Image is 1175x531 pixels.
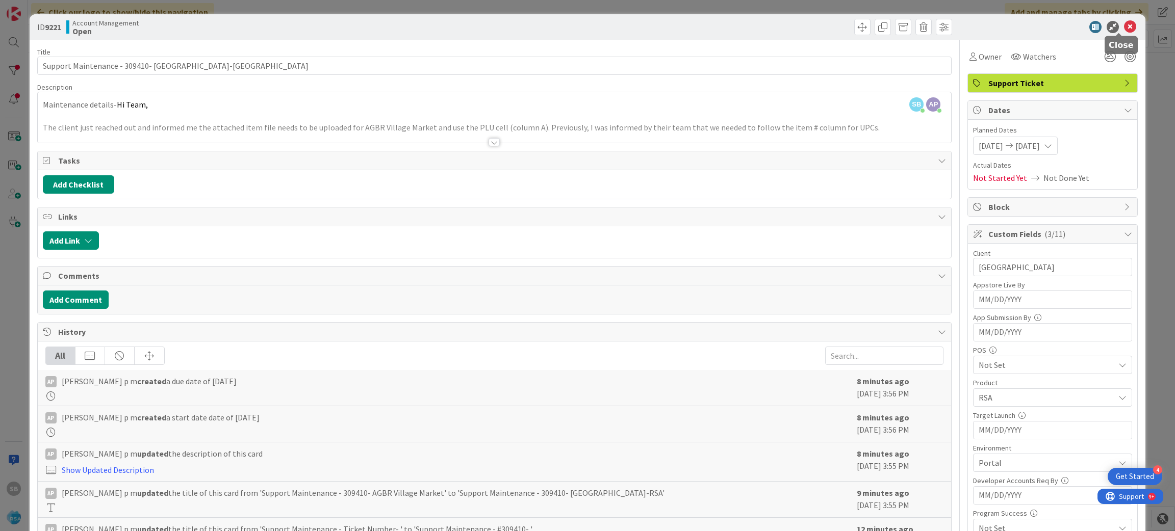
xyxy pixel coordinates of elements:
button: Add Link [43,231,99,250]
h5: Close [1109,40,1134,50]
span: Comments [58,270,933,282]
span: Custom Fields [988,228,1119,240]
div: Ap [45,376,57,387]
p: Maintenance details- [43,99,947,111]
span: Hi Team, [117,99,148,110]
span: Tasks [58,154,933,167]
div: All [46,347,75,364]
span: Actual Dates [973,160,1132,171]
a: Show Updated Description [62,465,154,475]
span: Support [21,2,46,14]
b: 9 minutes ago [857,488,909,498]
span: [DATE] [1015,140,1040,152]
span: Account Management [72,19,139,27]
span: Dates [988,104,1119,116]
label: Client [973,249,990,258]
span: RSA [979,391,1114,404]
span: [PERSON_NAME] p m the title of this card from 'Support Maintenance - 309410- AGBR Village Market'... [62,487,665,499]
b: created [137,412,166,422]
button: Add Comment [43,290,109,309]
span: [DATE] [979,140,1003,152]
div: Appstore Live By [973,281,1132,288]
span: [PERSON_NAME] p m the description of this card [62,447,263,460]
b: 8 minutes ago [857,412,909,422]
div: Get Started [1116,471,1154,482]
label: Title [37,47,50,57]
span: ID [37,21,61,33]
span: Links [58,210,933,223]
span: ( 3/11 ) [1044,229,1065,239]
div: Environment [973,444,1132,452]
div: Ap [45,448,57,460]
b: 8 minutes ago [857,376,909,386]
div: Ap [45,412,57,423]
span: Owner [979,50,1002,63]
div: Product [973,379,1132,386]
b: updated [137,448,168,459]
input: MM/DD/YYYY [979,324,1127,341]
input: MM/DD/YYYY [979,487,1127,504]
div: [DATE] 3:55 PM [857,487,943,512]
span: Description [37,83,72,92]
span: SB [909,97,924,112]
div: App Submission By [973,314,1132,321]
span: Block [988,201,1119,213]
span: Planned Dates [973,125,1132,136]
b: 8 minutes ago [857,448,909,459]
span: [PERSON_NAME] p m a due date of [DATE] [62,375,237,387]
div: Developer Accounts Req By [973,477,1132,484]
span: Not Started Yet [973,172,1027,184]
span: Portal [979,457,1114,469]
input: type card name here... [37,57,952,75]
b: created [137,376,166,386]
span: [PERSON_NAME] p m a start date date of [DATE] [62,411,260,423]
div: [DATE] 3:55 PM [857,447,943,476]
div: 4 [1153,465,1162,474]
span: History [58,326,933,338]
b: updated [137,488,168,498]
div: Target Launch [973,412,1132,419]
div: 9+ [52,4,57,12]
span: Not Done Yet [1043,172,1089,184]
div: [DATE] 3:56 PM [857,411,943,437]
div: POS [973,347,1132,354]
span: Not Set [979,359,1114,371]
div: Program Success [973,510,1132,517]
span: Watchers [1023,50,1056,63]
div: Open Get Started checklist, remaining modules: 4 [1108,468,1162,485]
div: [DATE] 3:56 PM [857,375,943,401]
div: Ap [45,488,57,499]
input: Search... [825,347,943,365]
b: 9221 [45,22,61,32]
button: Add Checklist [43,175,114,194]
span: AP [926,97,940,112]
input: MM/DD/YYYY [979,421,1127,439]
input: MM/DD/YYYY [979,291,1127,308]
span: Support Ticket [988,77,1119,89]
b: Open [72,27,139,35]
